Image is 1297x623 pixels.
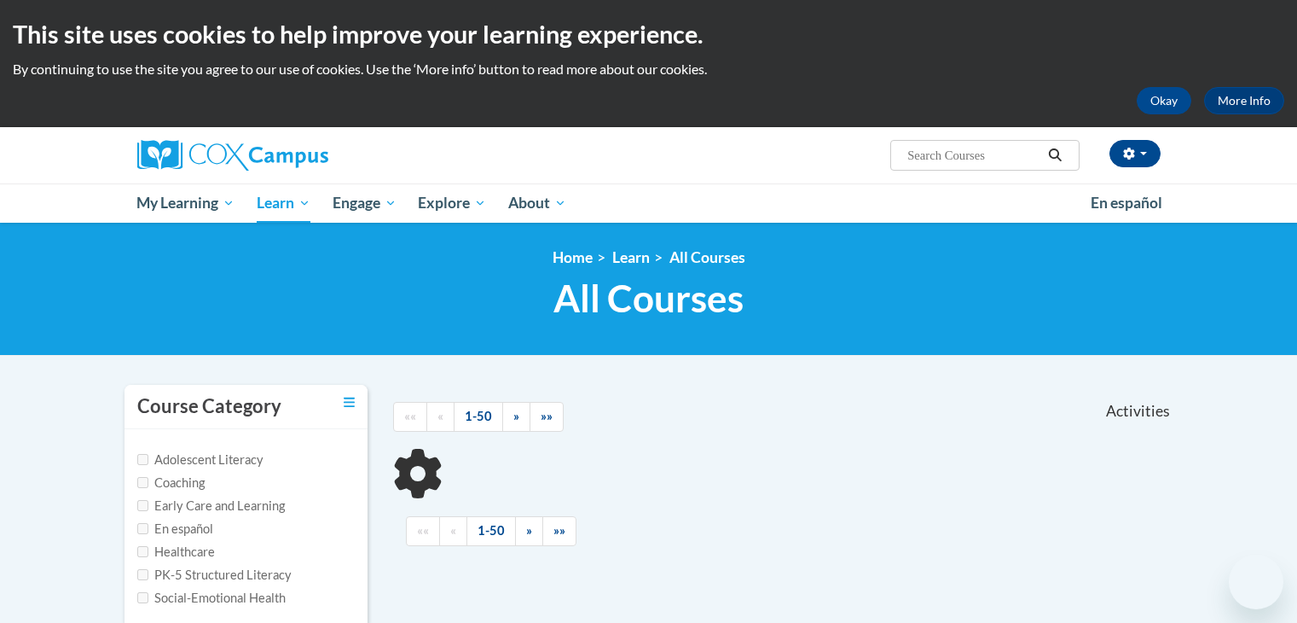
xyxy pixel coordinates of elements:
a: My Learning [126,183,246,223]
input: Checkbox for Options [137,477,148,488]
input: Checkbox for Options [137,523,148,534]
a: Learn [246,183,321,223]
input: Search Courses [906,145,1042,166]
label: Coaching [137,474,205,492]
h2: This site uses cookies to help improve your learning experience. [13,17,1284,51]
a: Engage [321,183,408,223]
button: Okay [1137,87,1191,114]
a: End [530,402,564,432]
a: Next [515,516,543,546]
div: Main menu [112,183,1186,223]
a: Previous [439,516,467,546]
button: Account Settings [1109,140,1161,167]
a: About [497,183,577,223]
input: Checkbox for Options [137,546,148,557]
a: 1-50 [454,402,503,432]
span: » [513,409,519,423]
a: Previous [426,402,455,432]
span: Explore [418,193,486,213]
a: Next [502,402,530,432]
a: Cox Campus [137,140,461,171]
img: Cox Campus [137,140,328,171]
input: Checkbox for Options [137,500,148,511]
span: «« [417,523,429,538]
span: Engage [333,193,397,213]
label: Social-Emotional Health [137,589,286,608]
a: All Courses [669,248,745,266]
span: My Learning [136,193,235,213]
span: »» [541,409,553,423]
a: Toggle collapse [344,393,355,412]
button: Search [1042,145,1068,166]
span: »» [553,523,565,538]
a: Home [553,248,593,266]
p: By continuing to use the site you agree to our use of cookies. Use the ‘More info’ button to read... [13,60,1284,79]
label: PK-5 Structured Literacy [137,566,292,585]
a: Begining [393,402,427,432]
input: Checkbox for Options [137,592,148,603]
iframe: Button to launch messaging window [1229,555,1283,609]
span: » [526,523,532,538]
input: Checkbox for Options [137,454,148,465]
label: Adolescent Literacy [137,451,263,469]
span: Learn [257,193,310,213]
input: Checkbox for Options [137,569,148,580]
label: En español [137,520,213,539]
a: En español [1080,185,1173,221]
a: 1-50 [466,516,516,546]
a: Explore [407,183,497,223]
a: End [542,516,576,546]
span: Activities [1106,402,1170,421]
a: More Info [1204,87,1284,114]
h3: Course Category [137,393,281,420]
span: « [450,523,456,538]
span: « [437,409,443,423]
span: En español [1091,194,1162,212]
a: Learn [612,248,650,266]
label: Healthcare [137,543,215,562]
label: Early Care and Learning [137,497,285,515]
a: Begining [406,516,440,546]
span: About [508,193,566,213]
span: All Courses [553,276,744,321]
span: «« [404,409,416,423]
